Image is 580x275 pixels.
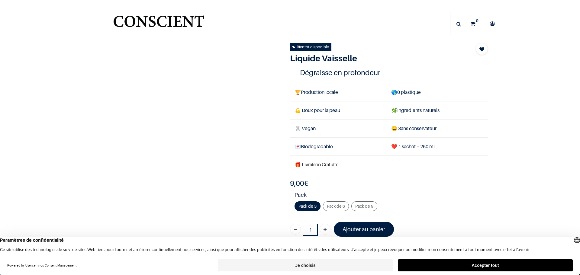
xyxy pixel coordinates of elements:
td: Production locale [290,83,386,101]
td: ans conservateur [386,120,488,138]
span: 🏆 [295,89,301,95]
a: 0 [466,13,483,34]
sup: 0 [474,18,480,24]
span: 😄 S [391,125,401,131]
strong: Pack [295,191,488,201]
a: Supprimer [290,224,301,235]
a: Logo of Conscient [112,12,205,36]
span: 9,00 [290,179,304,188]
b: € [290,179,308,188]
td: Biodégradable [290,138,386,156]
font: Ajouter au panier [343,226,385,232]
span: Pack de 6 [327,203,345,209]
a: Ajouter au panier [334,222,394,237]
span: Pack de 9 [355,203,373,209]
span: 🌿 [391,107,397,113]
span: 💪 Doux pour la peau [295,107,340,113]
span: 🐰 Vegan [295,125,316,131]
h4: Dégraisse en profondeur [300,68,478,77]
a: Ajouter [320,224,330,235]
td: ❤️ 1 sachet = 250 ml [386,138,488,156]
button: Add to wishlist [476,43,488,55]
td: 0 plastique [386,83,488,101]
h1: Liquide Vaisselle [290,53,458,63]
img: Conscient [112,12,205,36]
td: Ingrédients naturels [386,101,488,119]
span: 🌎 [391,89,397,95]
span: 💌 [295,143,301,149]
div: Bientôt disponible [292,43,329,50]
span: Add to wishlist [479,46,484,53]
span: Pack de 3 [298,203,317,209]
font: 🎁 Livraison Gratuite [295,161,339,168]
